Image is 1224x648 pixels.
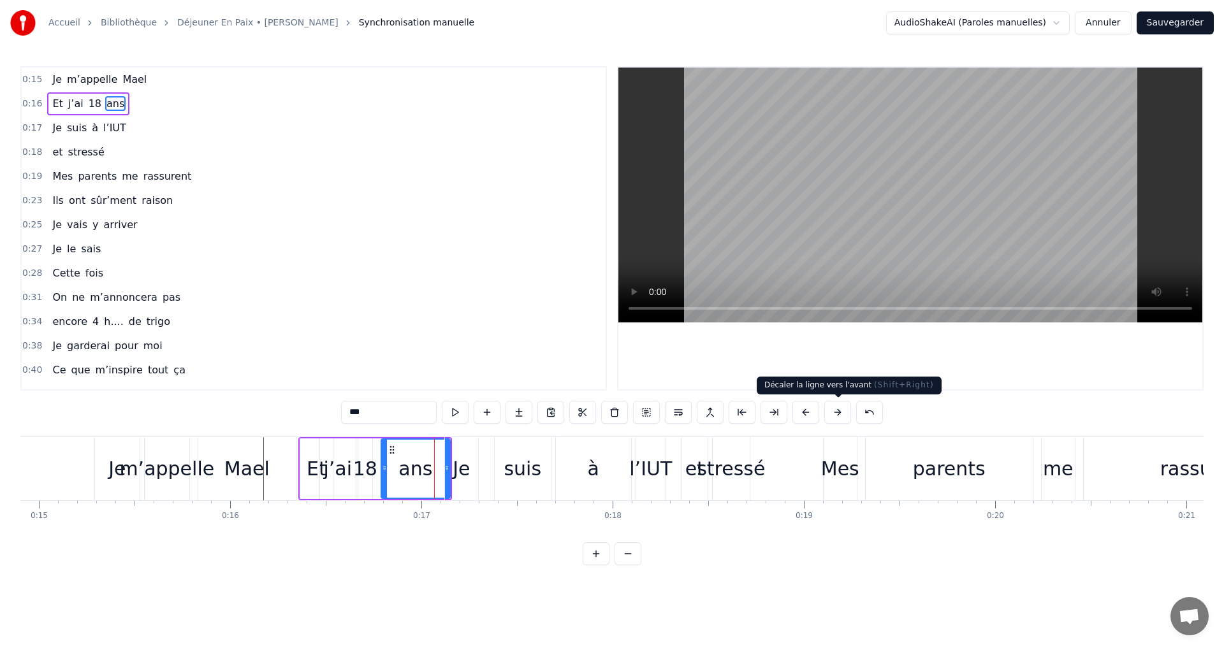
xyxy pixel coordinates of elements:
[140,193,174,208] span: raison
[89,193,138,208] span: sûr’ment
[91,120,99,135] span: à
[1170,597,1209,635] div: Ouvrir le chat
[307,454,326,483] div: Et
[1137,11,1214,34] button: Sauvegarder
[69,363,91,377] span: que
[51,314,89,329] span: encore
[147,363,170,377] span: tout
[51,72,63,87] span: Je
[224,454,270,483] div: Mael
[80,241,102,256] span: sais
[89,290,159,305] span: m’annoncera
[1075,11,1131,34] button: Annuler
[142,169,193,184] span: rassurent
[51,145,64,159] span: et
[91,314,100,329] span: 4
[51,241,63,256] span: Je
[51,363,67,377] span: Ce
[413,511,430,521] div: 0:17
[48,17,80,29] a: Accueil
[48,17,474,29] nav: breadcrumb
[91,387,106,401] span: ce
[22,122,42,134] span: 0:17
[105,96,126,111] span: ans
[359,17,475,29] span: Synchronisation manuelle
[22,243,42,256] span: 0:27
[143,387,182,401] span: voulais
[66,338,111,353] span: garderai
[127,314,143,329] span: de
[323,454,352,483] div: j’ai
[121,72,148,87] span: Mael
[51,338,63,353] span: Je
[68,193,87,208] span: ont
[101,17,157,29] a: Bibliothèque
[161,290,182,305] span: pas
[10,10,36,36] img: youka
[604,511,622,521] div: 0:18
[67,387,89,401] span: moi
[51,387,64,401] span: Et
[22,170,42,183] span: 0:19
[757,377,942,394] div: Décaler la ligne vers l'avant
[398,454,432,483] div: ans
[76,169,118,184] span: parents
[685,454,704,483] div: et
[453,454,470,483] div: Je
[91,217,99,232] span: y
[177,17,339,29] a: Déjeuner En Paix • [PERSON_NAME]
[22,73,42,86] span: 0:15
[22,97,42,110] span: 0:16
[71,290,86,305] span: ne
[22,364,42,377] span: 0:40
[145,314,171,329] span: trigo
[1178,511,1195,521] div: 0:21
[66,120,88,135] span: suis
[66,72,119,87] span: m’appelle
[94,363,144,377] span: m’inspire
[108,387,129,401] span: que
[629,454,672,483] div: l’IUT
[222,511,239,521] div: 0:16
[87,96,103,111] span: 18
[103,314,124,329] span: h....
[22,315,42,328] span: 0:34
[66,241,77,256] span: le
[353,454,377,483] div: 18
[22,219,42,231] span: 0:25
[22,267,42,280] span: 0:28
[504,454,541,483] div: suis
[796,511,813,521] div: 0:19
[119,454,214,483] div: m’appelle
[67,145,106,159] span: stressé
[22,194,42,207] span: 0:23
[51,193,65,208] span: Ils
[103,217,139,232] span: arriver
[132,387,141,401] span: j’
[22,388,42,401] span: 0:42
[697,454,765,483] div: stressé
[51,266,81,280] span: Cette
[22,291,42,304] span: 0:31
[874,380,934,389] span: ( Shift+Right )
[22,340,42,352] span: 0:38
[987,511,1004,521] div: 0:20
[51,120,63,135] span: Je
[588,454,599,483] div: à
[108,454,126,483] div: Je
[66,217,89,232] span: vais
[913,454,986,483] div: parents
[1043,454,1074,483] div: me
[84,266,105,280] span: fois
[51,290,68,305] span: On
[51,217,63,232] span: Je
[120,169,139,184] span: me
[102,120,127,135] span: l’IUT
[22,146,42,159] span: 0:18
[142,338,164,353] span: moi
[113,338,140,353] span: pour
[51,96,64,111] span: Et
[51,169,74,184] span: Mes
[67,96,85,111] span: j’ai
[821,454,859,483] div: Mes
